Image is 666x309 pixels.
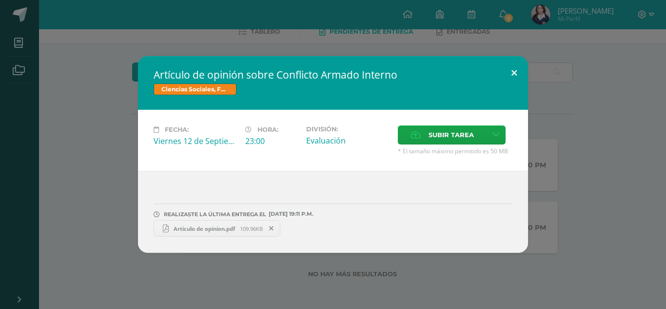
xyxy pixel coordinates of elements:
[240,225,263,232] span: 109.96KB
[154,220,280,237] a: Articulo de opinion.pdf 109.96KB
[257,126,278,133] span: Hora:
[398,147,512,155] span: * El tamaño máximo permitido es 50 MB
[169,225,240,232] span: Articulo de opinion.pdf
[165,126,189,133] span: Fecha:
[306,135,390,146] div: Evaluación
[154,136,237,146] div: Viernes 12 de Septiembre
[245,136,298,146] div: 23:00
[306,125,390,133] label: División:
[154,68,512,82] h2: Artículo de opinión sobre Conflicto Armado Interno
[154,83,236,95] span: Ciencias Sociales, Formación Ciudadana e Interculturalidad
[164,211,266,218] span: REALIZASTE LA ÚLTIMA ENTREGA EL
[500,56,528,89] button: Close (Esc)
[263,223,280,234] span: Remover entrega
[429,126,474,144] span: Subir tarea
